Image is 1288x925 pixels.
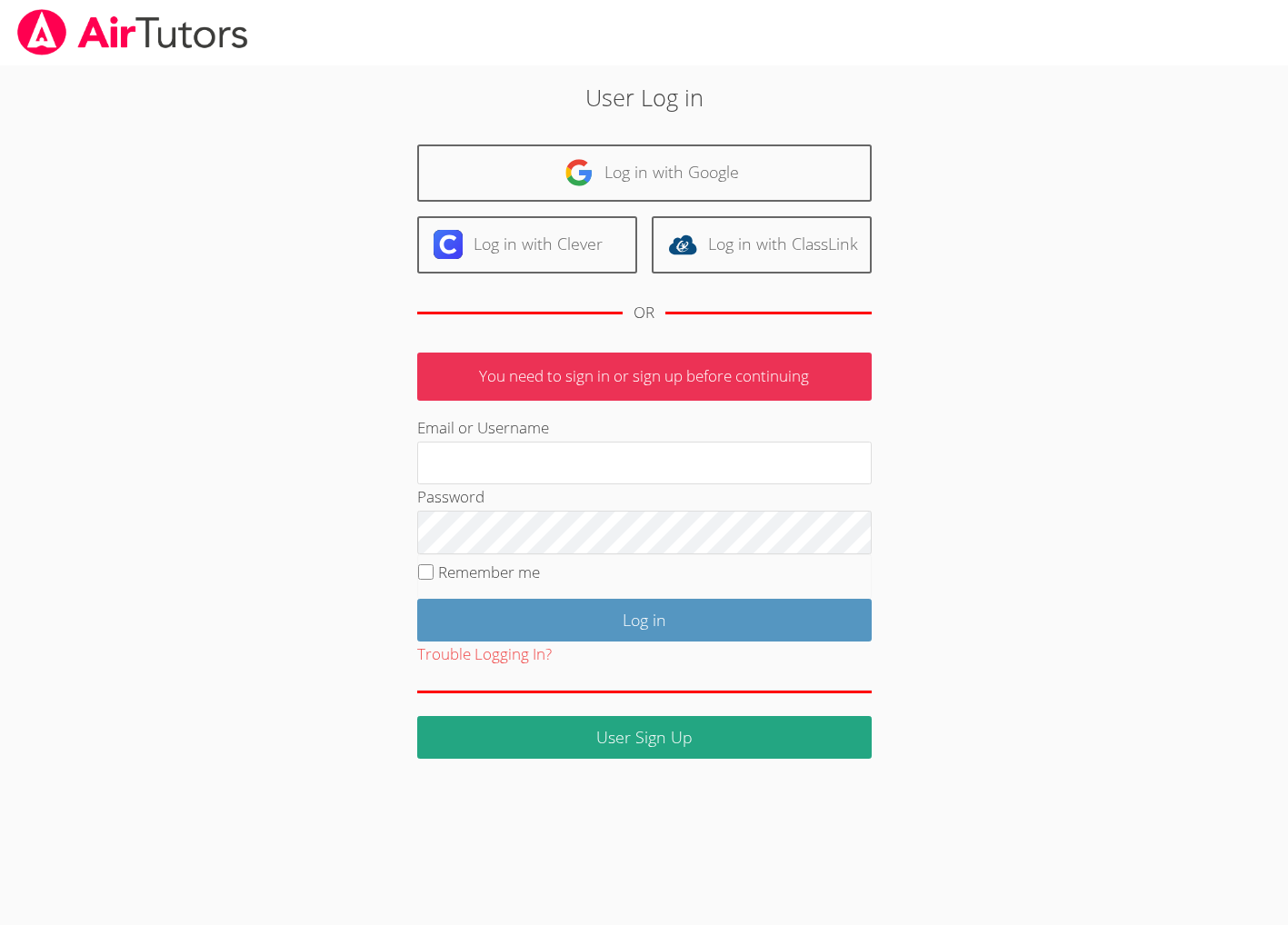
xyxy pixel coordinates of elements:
[417,353,872,401] p: You need to sign in or sign up before continuing
[417,144,872,202] a: Log in with Google
[438,562,540,582] label: Remember me
[652,216,872,274] a: Log in with ClassLink
[417,417,549,438] label: Email or Username
[417,716,872,759] a: User Sign Up
[434,230,463,259] img: clever-logo-6eab21bc6e7a338710f1a6ff85c0baf02591cd810cc4098c63d3a4b26e2feb20.svg
[417,486,484,507] label: Password
[417,216,637,274] a: Log in with Clever
[668,230,697,259] img: classlink-logo-d6bb404cc1216ec64c9a2012d9dc4662098be43eaf13dc465df04b49fa7ab582.svg
[15,9,250,55] img: airtutors_banner-c4298cdbf04f3fff15de1276eac7730deb9818008684d7c2e4769d2f7ddbe033.png
[564,158,594,187] img: google-logo-50288ca7cdecda66e5e0955fdab243c47b7ad437acaf1139b6f446037453330a.svg
[417,642,552,668] button: Trouble Logging In?
[417,599,872,642] input: Log in
[634,300,654,326] div: OR
[296,80,992,114] h2: User Log in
